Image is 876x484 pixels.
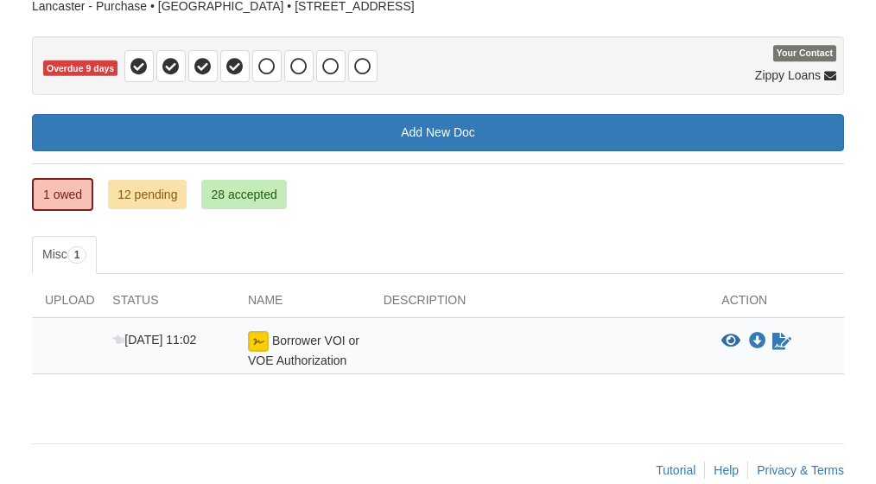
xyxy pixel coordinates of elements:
[32,178,93,211] a: 1 owed
[235,291,371,317] div: Name
[248,334,359,367] span: Borrower VOI or VOE Authorization
[32,114,844,151] a: Add New Doc
[108,180,187,209] a: 12 pending
[201,180,286,209] a: 28 accepted
[714,463,739,477] a: Help
[371,291,709,317] div: Description
[32,291,99,317] div: Upload
[749,334,766,348] a: Download Borrower VOI or VOE Authorization
[99,291,235,317] div: Status
[43,60,117,77] span: Overdue 9 days
[771,331,793,352] a: Waiting for your co-borrower to e-sign
[755,67,821,84] span: Zippy Loans
[248,331,269,352] img: esign
[656,463,695,477] a: Tutorial
[708,291,844,317] div: Action
[32,236,97,274] a: Misc
[721,333,740,350] button: View Borrower VOI or VOE Authorization
[773,46,836,62] span: Your Contact
[757,463,844,477] a: Privacy & Terms
[112,333,196,347] span: [DATE] 11:02
[67,246,87,264] span: 1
